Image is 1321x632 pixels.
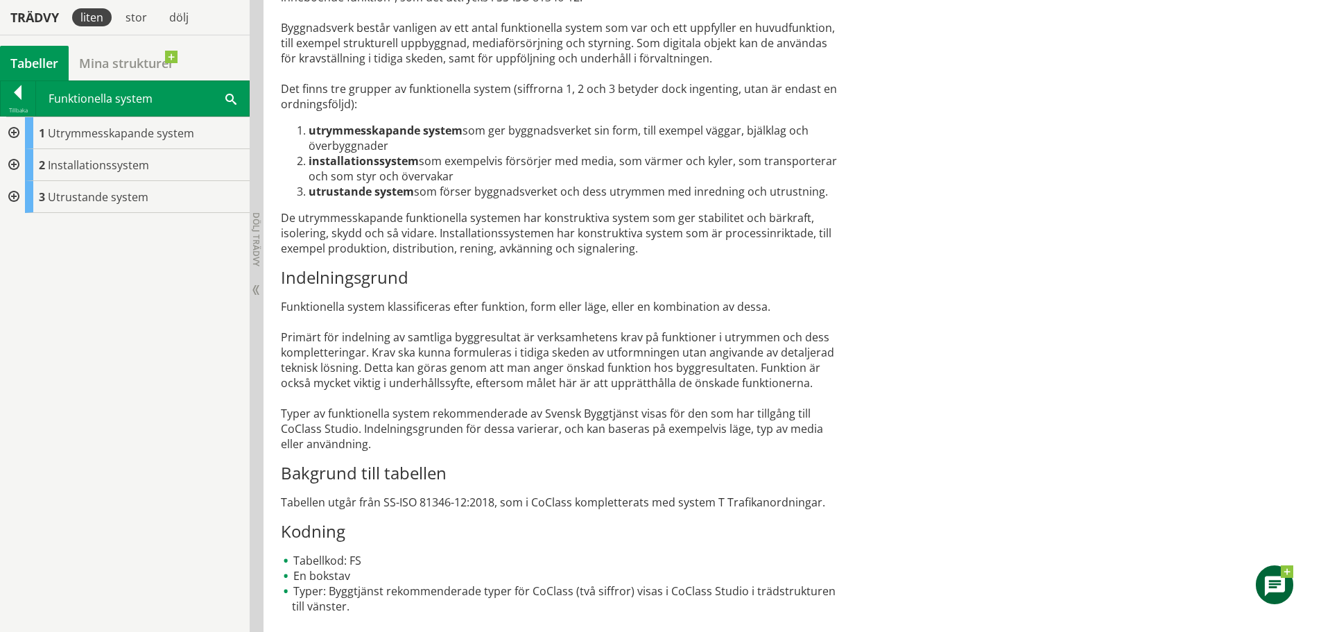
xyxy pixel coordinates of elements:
li: som ger byggnadsverket sin form, till exempel väggar, bjälklag och överbyggnader [309,123,842,153]
span: Installationssystem [48,157,149,173]
h3: Kodning [281,521,842,542]
span: 3 [39,189,45,205]
strong: installationssystem [309,153,419,169]
a: Mina strukturer [69,46,184,80]
strong: utrymmesskapande system [309,123,463,138]
li: Typer: Byggtjänst rekommenderade typer för CoClass (två siffror) visas i CoClass Studio i trädstr... [281,583,842,614]
span: 2 [39,157,45,173]
li: En bokstav [281,568,842,583]
div: Funktionella system [36,81,249,116]
div: stor [117,8,155,26]
div: Trädvy [3,10,67,25]
span: Sök i tabellen [225,91,236,105]
div: Tillbaka [1,105,35,116]
span: 1 [39,126,45,141]
h3: Bakgrund till tabellen [281,463,842,484]
span: Utrymmesskapande system [48,126,194,141]
span: Dölj trädvy [250,212,262,266]
li: Tabellkod: FS [281,553,842,568]
li: som förser byggnadsverket och dess utrymmen med inredning och utrustning. [309,184,842,199]
li: som exempelvis försörjer med media, som värmer och kyler, som trans­porterar och som styr och öve... [309,153,842,184]
span: Utrustande system [48,189,148,205]
div: liten [72,8,112,26]
strong: utrustande system [309,184,414,199]
h3: Indelningsgrund [281,267,842,288]
div: dölj [161,8,197,26]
